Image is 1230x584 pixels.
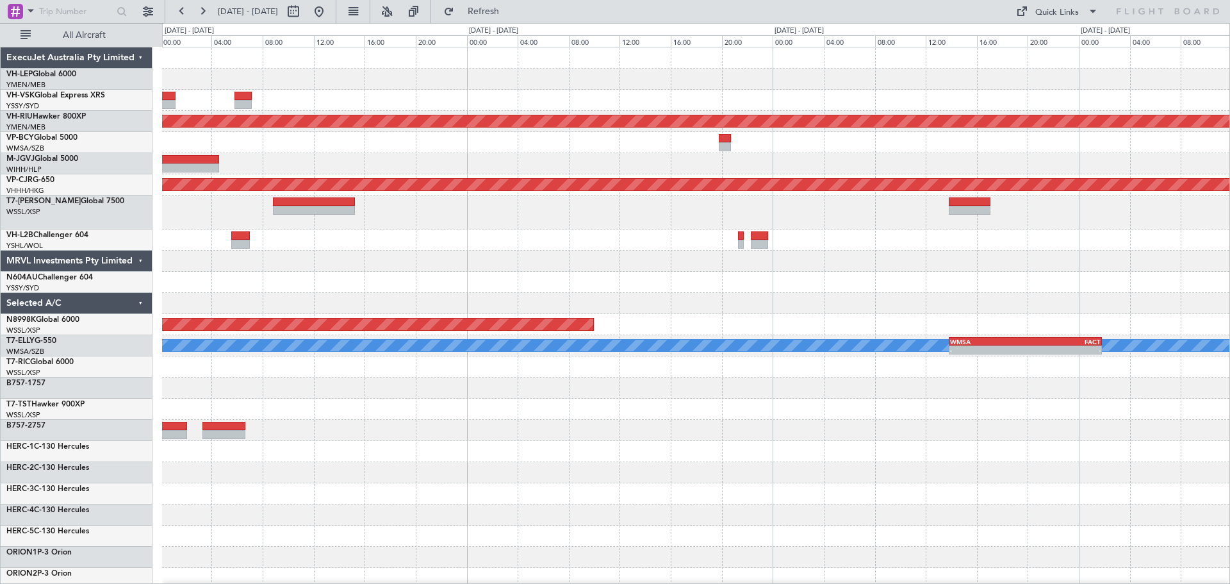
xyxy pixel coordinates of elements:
div: 20:00 [1028,35,1079,47]
div: 16:00 [671,35,722,47]
a: WIHH/HLP [6,165,42,174]
a: HERC-1C-130 Hercules [6,443,89,451]
span: VH-LEP [6,71,33,78]
span: HERC-4 [6,506,34,514]
a: ORION2P-3 Orion [6,570,72,578]
div: Quick Links [1035,6,1079,19]
div: - [1025,346,1101,354]
div: 20:00 [416,35,467,47]
a: N8998KGlobal 6000 [6,316,79,324]
a: M-JGVJGlobal 5000 [6,155,78,163]
span: HERC-3 [6,485,34,493]
span: N604AU [6,274,38,281]
a: VH-L2BChallenger 604 [6,231,88,239]
button: Refresh [438,1,514,22]
span: VP-BCY [6,134,34,142]
span: HERC-1 [6,443,34,451]
div: 00:00 [467,35,518,47]
a: WSSL/XSP [6,207,40,217]
div: 00:00 [773,35,824,47]
a: YSHL/WOL [6,241,43,251]
a: WSSL/XSP [6,326,40,335]
div: 20:00 [722,35,773,47]
span: Refresh [457,7,511,16]
a: HERC-2C-130 Hercules [6,464,89,472]
div: 04:00 [1130,35,1181,47]
span: B757-2 [6,422,32,430]
a: HERC-5C-130 Hercules [6,528,89,535]
a: YSSY/SYD [6,101,39,111]
a: WMSA/SZB [6,144,44,153]
div: 00:00 [1079,35,1130,47]
span: HERC-5 [6,528,34,535]
a: VP-BCYGlobal 5000 [6,134,78,142]
span: All Aircraft [33,31,135,40]
div: 16:00 [365,35,416,47]
div: 08:00 [875,35,926,47]
a: VP-CJRG-650 [6,176,54,184]
a: T7-TSTHawker 900XP [6,401,85,408]
a: HERC-4C-130 Hercules [6,506,89,514]
div: 04:00 [518,35,569,47]
a: WSSL/XSP [6,410,40,420]
a: ORION1P-3 Orion [6,549,72,556]
span: T7-[PERSON_NAME] [6,197,81,205]
span: VH-RIU [6,113,33,121]
span: B757-1 [6,380,32,387]
div: 04:00 [211,35,263,47]
a: VHHH/HKG [6,186,44,196]
a: YMEN/MEB [6,122,45,132]
span: [DATE] - [DATE] [218,6,278,17]
button: All Aircraft [14,25,139,46]
div: [DATE] - [DATE] [165,26,214,37]
a: HERC-3C-130 Hercules [6,485,89,493]
span: HERC-2 [6,464,34,472]
div: 12:00 [619,35,671,47]
div: 12:00 [926,35,977,47]
input: Trip Number [39,2,113,21]
div: - [950,346,1026,354]
div: [DATE] - [DATE] [775,26,824,37]
span: T7-ELLY [6,337,35,345]
span: VH-L2B [6,231,33,239]
span: M-JGVJ [6,155,35,163]
a: T7-ELLYG-550 [6,337,56,345]
div: 00:00 [161,35,212,47]
div: 12:00 [314,35,365,47]
div: 04:00 [824,35,875,47]
a: YSSY/SYD [6,283,39,293]
a: WSSL/XSP [6,368,40,378]
div: [DATE] - [DATE] [1081,26,1130,37]
span: T7-RIC [6,358,30,366]
div: WMSA [950,338,1026,346]
span: ORION2 [6,570,37,578]
a: B757-2757 [6,422,45,430]
span: VH-VSK [6,92,35,99]
div: 08:00 [569,35,620,47]
span: VP-CJR [6,176,33,184]
div: 16:00 [977,35,1028,47]
span: ORION1 [6,549,37,556]
button: Quick Links [1010,1,1104,22]
div: [DATE] - [DATE] [469,26,518,37]
a: VH-VSKGlobal Express XRS [6,92,105,99]
div: 08:00 [263,35,314,47]
a: YMEN/MEB [6,80,45,90]
a: T7-[PERSON_NAME]Global 7500 [6,197,124,205]
div: FACT [1025,338,1101,346]
a: VH-LEPGlobal 6000 [6,71,76,78]
a: VH-RIUHawker 800XP [6,113,86,121]
a: T7-RICGlobal 6000 [6,358,74,366]
span: T7-TST [6,401,31,408]
span: N8998K [6,316,36,324]
a: WMSA/SZB [6,347,44,356]
a: N604AUChallenger 604 [6,274,93,281]
a: B757-1757 [6,380,45,387]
